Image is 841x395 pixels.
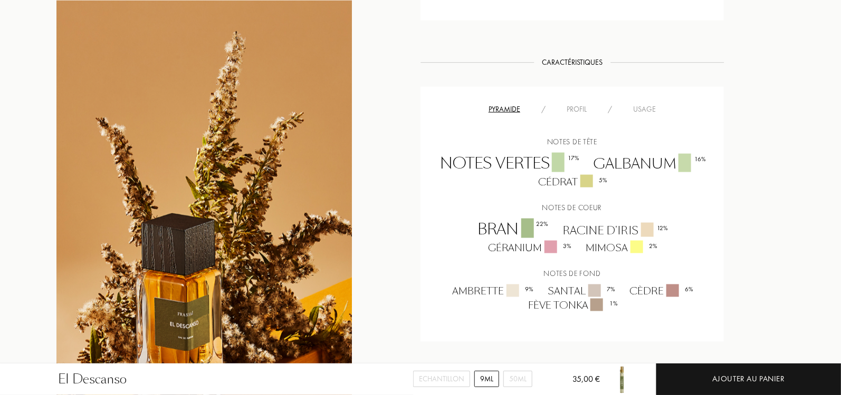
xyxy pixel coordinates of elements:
[607,285,616,294] div: 7 %
[694,154,706,164] div: 16 %
[586,154,712,174] div: Galbanum
[481,241,578,255] div: Géranium
[540,284,622,299] div: Santal
[657,223,668,233] div: 12 %
[413,371,470,387] div: Echantillon
[712,373,785,385] div: Ajouter au panier
[537,219,549,229] div: 22 %
[606,363,638,395] img: El Descanso
[478,104,531,115] div: Pyramide
[428,202,716,213] div: Notes de coeur
[58,370,127,389] div: El Descanso
[525,285,534,294] div: 9 %
[432,153,586,175] div: Notes vertes
[555,373,600,395] div: 35,00 €
[428,136,716,147] div: Notes de tête
[555,223,675,239] div: Racine d'iris
[503,371,532,387] div: 50mL
[474,371,499,387] div: 9mL
[445,284,540,299] div: Ambrette
[649,241,658,251] div: 2 %
[470,219,555,241] div: Bran
[568,153,579,163] div: 17 %
[609,299,618,309] div: 1 %
[520,299,624,313] div: Fève tonka
[428,268,716,279] div: Notes de fond
[623,104,666,115] div: Usage
[563,241,572,251] div: 3 %
[622,284,700,299] div: Cèdre
[531,104,556,115] div: /
[597,104,623,115] div: /
[531,175,614,189] div: Cédrat
[556,104,597,115] div: Profil
[578,241,664,255] div: Mimosa
[685,285,694,294] div: 6 %
[599,175,608,185] div: 5 %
